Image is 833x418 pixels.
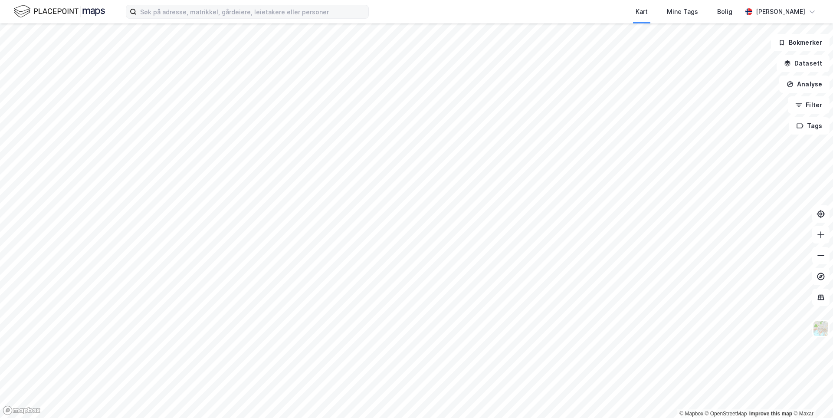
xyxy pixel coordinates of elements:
a: OpenStreetMap [705,411,747,417]
input: Søk på adresse, matrikkel, gårdeiere, leietakere eller personer [137,5,368,18]
button: Filter [788,96,830,114]
a: Improve this map [749,411,792,417]
img: Z [813,320,829,337]
button: Bokmerker [771,34,830,51]
div: Kart [636,7,648,17]
div: [PERSON_NAME] [756,7,805,17]
div: Bolig [717,7,732,17]
div: Kontrollprogram for chat [790,376,833,418]
button: Analyse [779,76,830,93]
iframe: Chat Widget [790,376,833,418]
img: logo.f888ab2527a4732fd821a326f86c7f29.svg [14,4,105,19]
button: Datasett [777,55,830,72]
a: Mapbox homepage [3,405,41,415]
a: Mapbox [679,411,703,417]
button: Tags [789,117,830,135]
div: Mine Tags [667,7,698,17]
